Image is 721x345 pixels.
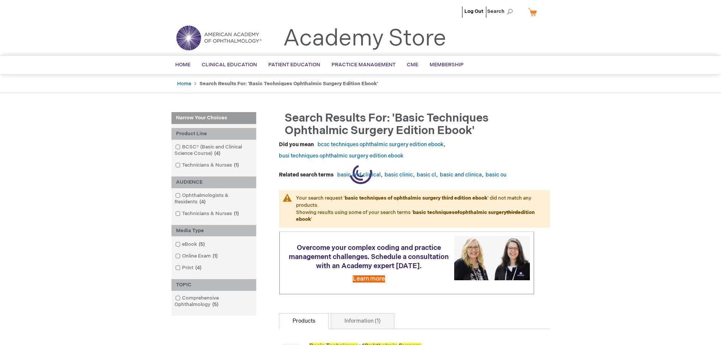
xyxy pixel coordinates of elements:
a: Products [279,313,329,329]
span: 1 [232,162,241,168]
span: 1 [232,211,241,217]
span: 4 [198,199,207,205]
p: Your search request ' ' did not match any products. Showing results using some of your search ter... [279,190,550,227]
span: CME [407,62,418,68]
a: bcsc techniques ophthalmic surgery edition ebook [318,141,444,148]
strong: basic techniques ophthalmic surgery edition ebook [296,209,535,223]
span: Home [175,62,190,68]
strong: Search results for: 'basic techniques ophthalmic surgery edition ebook' [199,81,378,87]
a: Academy Store [283,25,446,52]
strike: of [455,209,459,215]
span: Membership [430,62,464,68]
a: Log Out [464,8,483,14]
strong: basic techniques of ophthalmic surgery third edition ebook [345,195,487,201]
a: basic and clinica [440,172,482,178]
a: Learn more [353,275,385,283]
a: basic and clinical [337,172,381,178]
a: BCSC® (Basic and Clinical Science Course)4 [173,144,254,157]
div: Product Line [171,128,256,140]
span: 1 [211,253,220,259]
span: 4 [193,265,203,271]
a: eBook5 [173,241,208,248]
div: AUDIENCE [171,176,256,188]
dt: Did you mean [279,141,314,148]
span: Practice Management [332,62,396,68]
strike: third [506,209,518,215]
a: Information (1) [331,313,394,329]
a: basic ou [486,172,506,178]
strong: Narrow Your Choices [171,112,256,124]
dt: Related search terms [279,171,333,179]
a: basic cl [417,172,436,178]
a: Print4 [173,264,204,272]
a: Ophthalmologists & Residents4 [173,192,254,206]
span: Overcome your complex coding and practice management challenges. Schedule a consultation with an ... [289,244,449,270]
span: 5 [197,241,207,247]
a: Home [177,81,191,87]
a: Technicians & Nurses1 [173,210,242,217]
a: Technicians & Nurses1 [173,162,242,169]
div: Media Type [171,225,256,237]
span: 5 [210,301,220,308]
a: busi techniques ophthalmic surgery edition ebook [279,153,403,159]
span: Search results for: 'basic techniques ophthalmic surgery edition ebook' [285,111,489,137]
img: Schedule a consultation with an Academy expert today [454,236,530,280]
span: Search [487,4,516,19]
span: Clinical Education [202,62,257,68]
a: basic clinic [385,172,413,178]
a: Comprehensive Ophthalmology5 [173,295,254,308]
span: Patient Education [268,62,320,68]
a: Online Exam1 [173,253,221,260]
div: TOPIC [171,279,256,291]
span: 4 [212,150,222,156]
